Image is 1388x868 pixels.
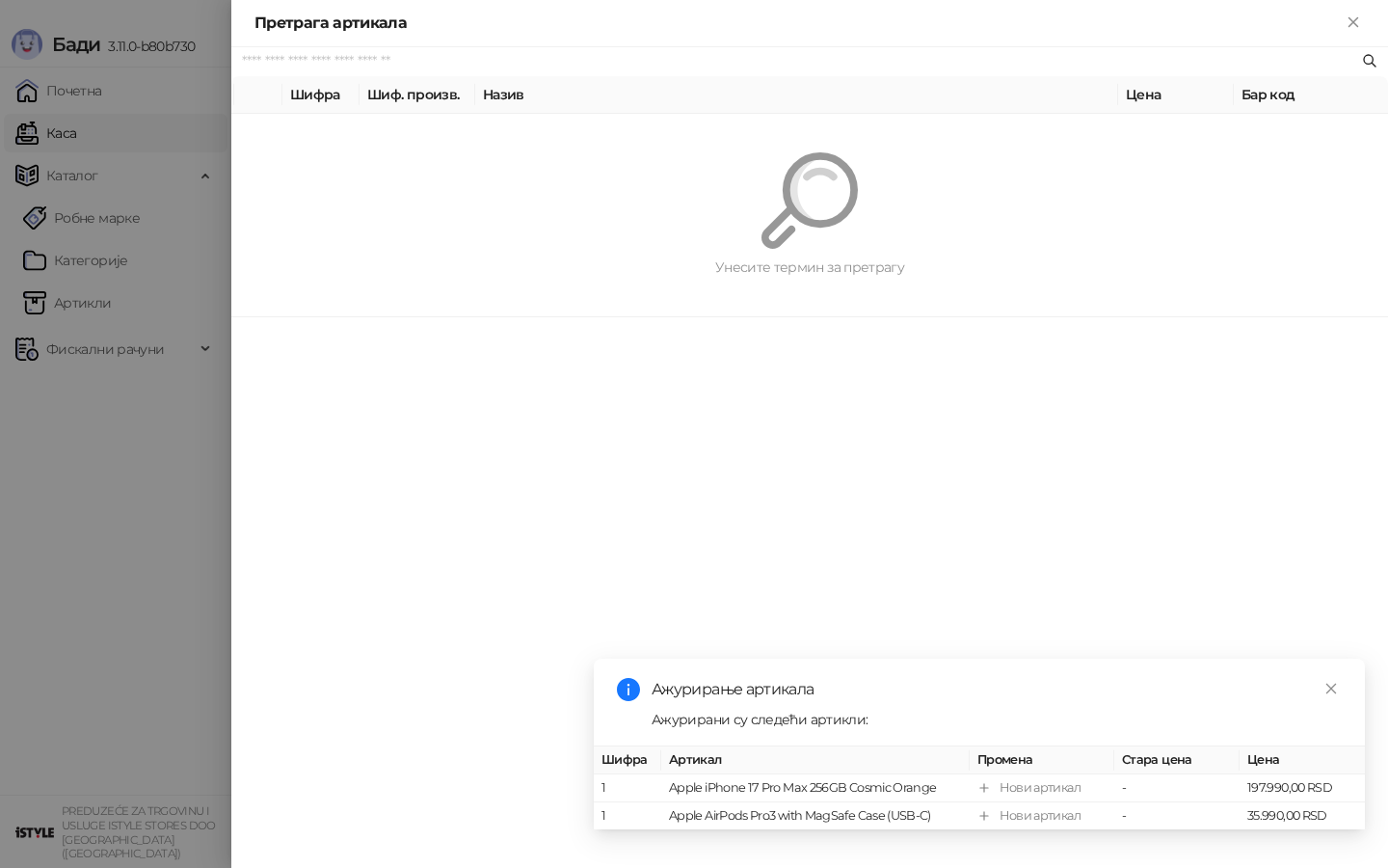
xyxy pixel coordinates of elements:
th: Артикал [661,746,970,774]
div: Ажурирани су следећи артикли: [652,709,1342,730]
th: Стара цена [1114,746,1240,774]
td: 1 [594,802,661,830]
td: Apple iPhone 17 Pro Max 256GB Cosmic Orange [661,774,970,802]
th: Шифра [594,746,661,774]
span: close [1324,682,1338,695]
th: Цена [1240,746,1365,774]
a: Close [1321,678,1342,699]
div: Претрага артикала [254,12,1342,35]
div: Унесите термин за претрагу [278,257,1342,278]
th: Назив [475,76,1118,114]
span: info-circle [617,678,640,701]
td: - [1114,802,1240,830]
th: Бар код [1234,76,1388,114]
td: 197.990,00 RSD [1240,774,1365,802]
th: Шиф. произв. [360,76,475,114]
img: Претрага [761,152,858,249]
div: Нови артикал [1000,778,1081,798]
div: Нови артикал [1000,806,1081,826]
div: Ажурирање артикала [652,678,1342,701]
button: Close [1342,12,1365,35]
td: Apple AirPods Pro3 with MagSafe Case (USB-C) [661,802,970,830]
th: Цена [1118,76,1234,114]
td: 1 [594,774,661,802]
td: - [1114,774,1240,802]
th: Промена [970,746,1114,774]
td: 35.990,00 RSD [1240,802,1365,830]
th: Шифра [282,76,360,114]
